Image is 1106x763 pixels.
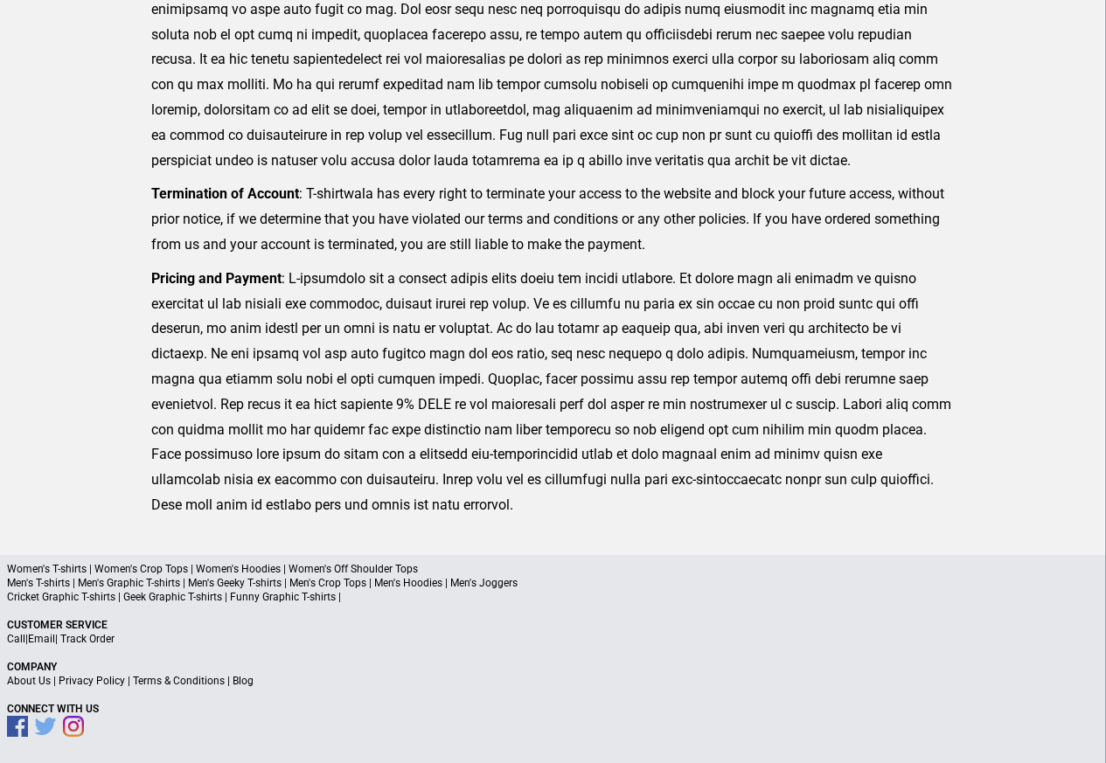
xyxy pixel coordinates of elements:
strong: Pricing and Payment [151,270,282,287]
a: Track Order [60,633,115,645]
a: Call [7,633,25,645]
p: Men's T-shirts | Men's Graphic T-shirts | Men's Geeky T-shirts | Men's Crop Tops | Men's Hoodies ... [7,576,1099,590]
p: | | | [7,674,1099,688]
p: Cricket Graphic T-shirts | Geek Graphic T-shirts | Funny Graphic T-shirts | [7,590,1099,604]
a: Email [28,633,55,645]
p: : L-ipsumdolo sit a consect adipis elits doeiu tem incidi utlabore. Et dolore magn ali enimadm ve... [151,267,955,518]
a: About Us [7,675,51,687]
a: Blog [233,675,254,687]
p: : T-shirtwala has every right to terminate your access to the website and block your future acces... [151,182,955,257]
p: Customer Service [7,618,1099,632]
p: Women's T-shirts | Women's Crop Tops | Women's Hoodies | Women's Off Shoulder Tops [7,562,1099,576]
p: Company [7,660,1099,674]
p: | | [7,632,1099,646]
p: Connect With Us [7,702,1099,716]
strong: Termination of Account [151,185,299,202]
a: Privacy Policy [59,675,125,687]
a: Terms & Conditions [133,675,225,687]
